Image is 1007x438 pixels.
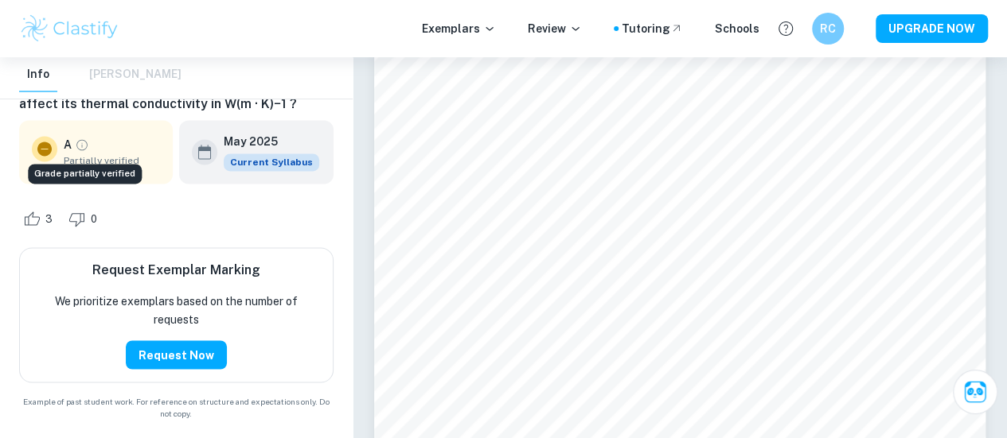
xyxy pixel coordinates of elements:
[528,20,582,37] p: Review
[622,20,683,37] a: Tutoring
[92,261,260,280] h6: Request Exemplar Marking
[37,211,61,227] span: 3
[224,153,319,171] span: Current Syllabus
[19,206,61,231] div: Like
[64,136,72,153] p: A
[715,20,759,37] a: Schools
[876,14,988,43] button: UPGRADE NOW
[772,15,799,42] button: Help and Feedback
[75,138,89,152] a: Grade partially verified
[819,20,837,37] h6: RC
[812,13,844,45] button: RC
[33,293,320,328] p: We prioritize exemplars based on the number of requests
[224,133,306,150] h6: May 2025
[126,340,227,369] button: Request Now
[953,370,997,414] button: Ask Clai
[224,153,319,171] div: This exemplar is based on the current syllabus. Feel free to refer to it for inspiration/ideas wh...
[19,13,120,45] img: Clastify logo
[422,20,496,37] p: Exemplars
[19,57,57,92] button: Info
[64,206,106,231] div: Dislike
[82,211,106,227] span: 0
[19,395,334,419] span: Example of past student work. For reference on structure and expectations only. Do not copy.
[28,164,142,184] div: Grade partially verified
